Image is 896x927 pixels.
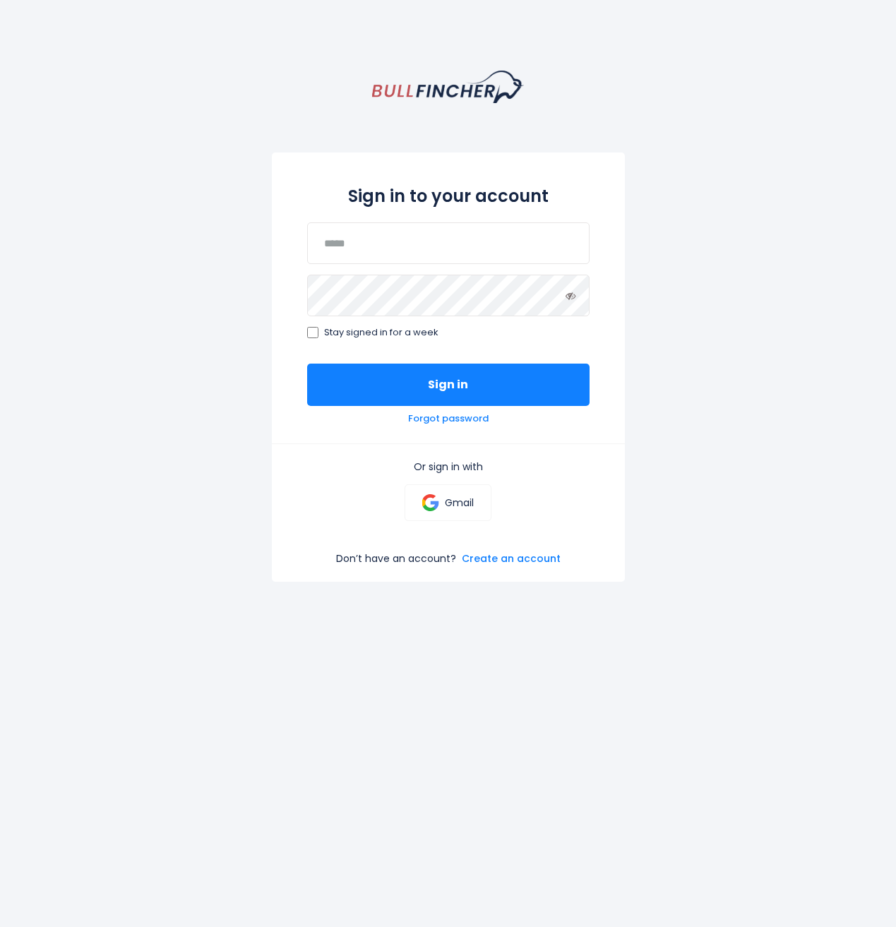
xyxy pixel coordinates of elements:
[445,496,474,509] p: Gmail
[307,184,590,208] h2: Sign in to your account
[324,327,438,339] span: Stay signed in for a week
[405,484,491,521] a: Gmail
[307,327,318,338] input: Stay signed in for a week
[372,71,524,103] a: homepage
[408,413,489,425] a: Forgot password
[307,364,590,406] button: Sign in
[462,552,561,565] a: Create an account
[307,460,590,473] p: Or sign in with
[336,552,456,565] p: Don’t have an account?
